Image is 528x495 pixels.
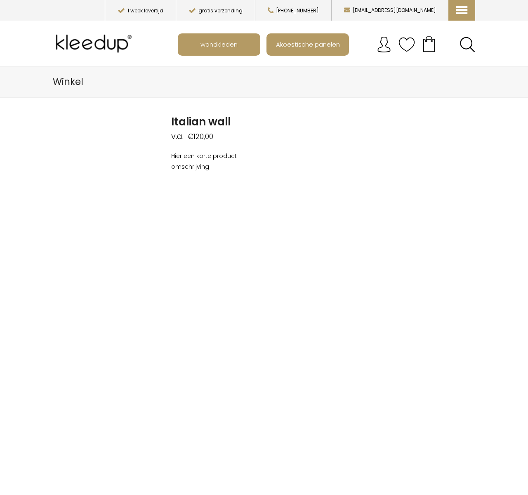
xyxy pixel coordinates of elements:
span: v.a. [171,131,184,142]
a: wandkleden [179,34,259,55]
nav: Main menu [178,33,481,56]
img: verlanglijstje.svg [398,36,415,53]
bdi: 120,00 [188,132,213,141]
span: € [188,132,193,141]
a: Your cart [415,33,443,54]
span: Akoestische panelen [271,36,344,52]
a: Search [460,37,475,52]
img: account.svg [376,36,392,53]
img: Kleedup [53,27,138,60]
span: Winkel [53,75,83,88]
h1: Italian wall [171,114,264,129]
a: Akoestische panelen [267,34,348,55]
span: wandkleden [196,36,242,52]
p: Hier een korte product omschrijving [171,151,264,172]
